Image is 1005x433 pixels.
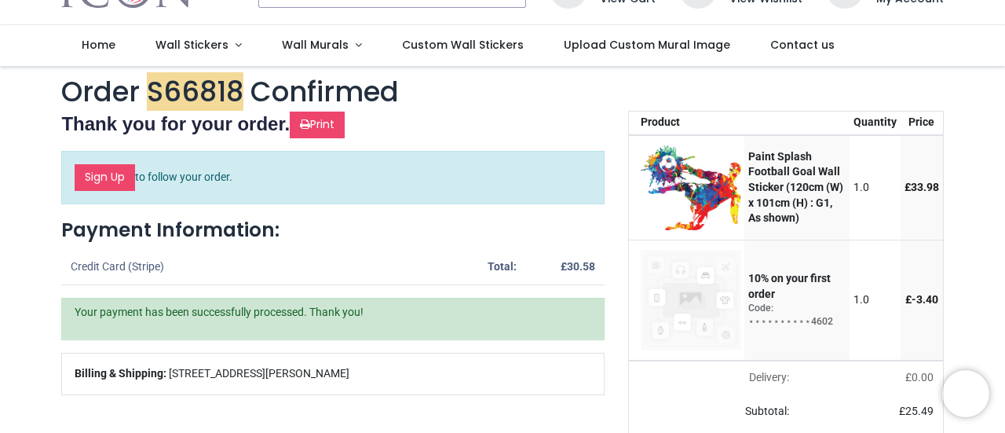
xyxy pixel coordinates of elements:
[905,371,934,383] span: £
[61,250,447,284] td: Credit Card (Stripe)
[905,293,938,306] span: £
[75,164,135,191] a: Sign Up
[61,72,140,111] span: Order
[899,405,934,417] span: £
[770,37,835,53] span: Contact us
[912,293,938,306] span: -﻿3.40
[912,371,934,383] span: 0.00
[282,37,349,53] span: Wall Murals
[75,305,590,321] p: Your payment has been successfully processed. Thank you!
[82,37,115,53] span: Home
[61,111,604,138] h2: Thank you for your order.
[853,292,897,308] div: 1.0
[942,370,989,417] iframe: Brevo live chat
[853,180,897,196] div: 1.0
[169,366,349,382] span: [STREET_ADDRESS][PERSON_NAME]
[564,37,730,53] span: Upload Custom Mural Image
[61,216,280,244] strong: Payment Information:
[561,260,595,273] strong: £
[629,361,799,395] td: Delivery will be updated after choosing a new delivery method
[748,150,843,224] strong: Paint Splash Football Goal Wall Sticker (120cm (W) x 101cm (H) : G1, As shown)
[61,151,604,204] p: to follow your order.
[136,25,262,66] a: Wall Stickers
[905,405,934,417] span: 25.49
[748,303,833,327] span: Code: ⋆⋆⋆⋆⋆⋆⋆⋆⋆⋆4602
[641,250,741,350] img: 10% on your first order
[75,367,166,380] b: Billing & Shipping:
[147,72,243,111] em: S66818
[748,272,831,300] strong: 10% on your first order
[901,112,943,135] th: Price
[155,37,228,53] span: Wall Stickers
[641,145,741,230] img: F+zNwSR7QAAAABJRU5ErkJggg==
[850,112,901,135] th: Quantity
[402,37,524,53] span: Custom Wall Stickers
[290,112,345,138] a: Print
[567,260,595,273] span: 30.58
[629,112,745,135] th: Product
[629,394,799,429] td: Subtotal:
[488,260,517,273] strong: Total:
[261,25,382,66] a: Wall Murals
[911,181,939,193] span: 33.98
[250,72,399,111] span: Confirmed
[904,181,939,193] span: £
